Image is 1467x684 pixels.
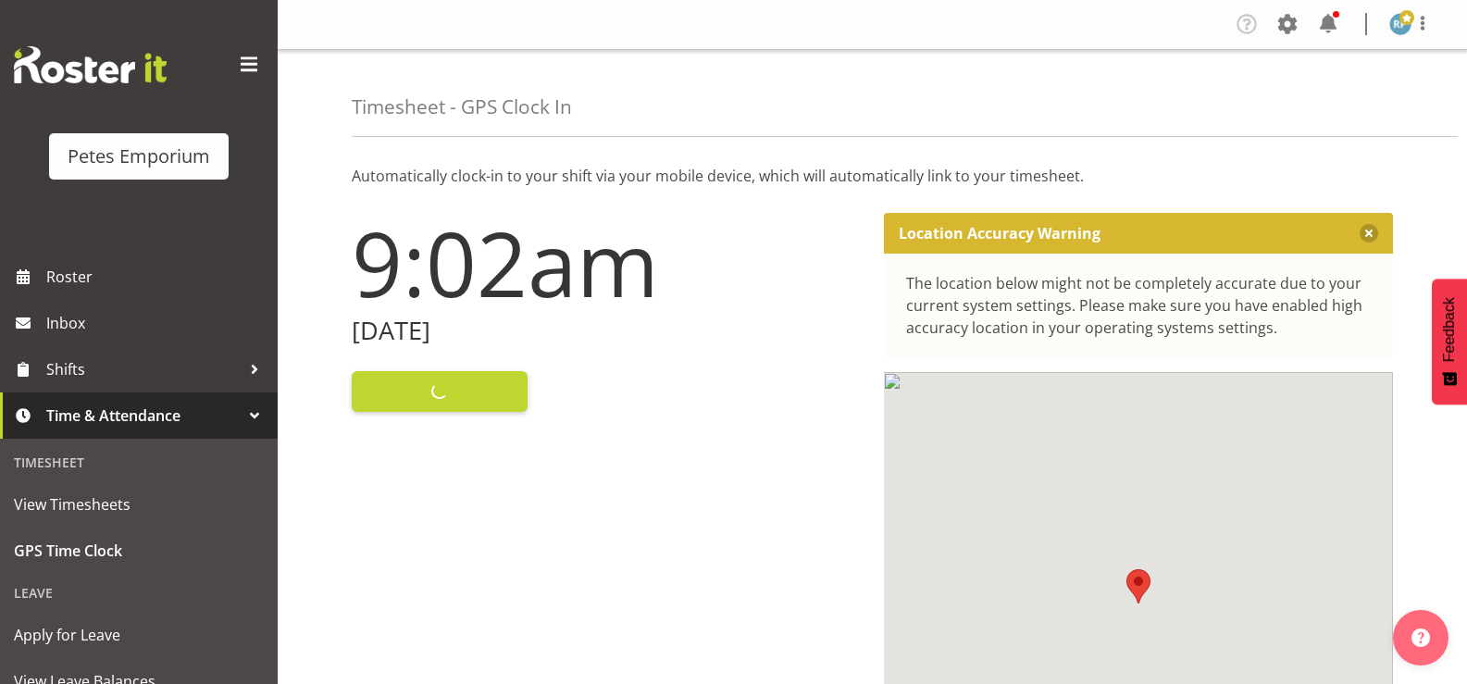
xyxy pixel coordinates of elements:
span: GPS Time Clock [14,537,264,565]
div: Petes Emporium [68,143,210,170]
a: GPS Time Clock [5,528,273,574]
a: Apply for Leave [5,612,273,658]
h1: 9:02am [352,213,862,313]
span: View Timesheets [14,491,264,518]
span: Time & Attendance [46,402,241,429]
span: Apply for Leave [14,621,264,649]
p: Automatically clock-in to your shift via your mobile device, which will automatically link to you... [352,165,1393,187]
span: Feedback [1441,297,1458,362]
h4: Timesheet - GPS Clock In [352,96,572,118]
span: Inbox [46,309,268,337]
div: The location below might not be completely accurate due to your current system settings. Please m... [906,272,1372,339]
p: Location Accuracy Warning [899,224,1100,243]
button: Feedback - Show survey [1432,279,1467,404]
div: Timesheet [5,443,273,481]
h2: [DATE] [352,317,862,345]
div: Leave [5,574,273,612]
img: help-xxl-2.png [1411,628,1430,647]
a: View Timesheets [5,481,273,528]
span: Roster [46,263,268,291]
img: reina-puketapu721.jpg [1389,13,1411,35]
button: Close message [1360,224,1378,243]
span: Shifts [46,355,241,383]
img: Rosterit website logo [14,46,167,83]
